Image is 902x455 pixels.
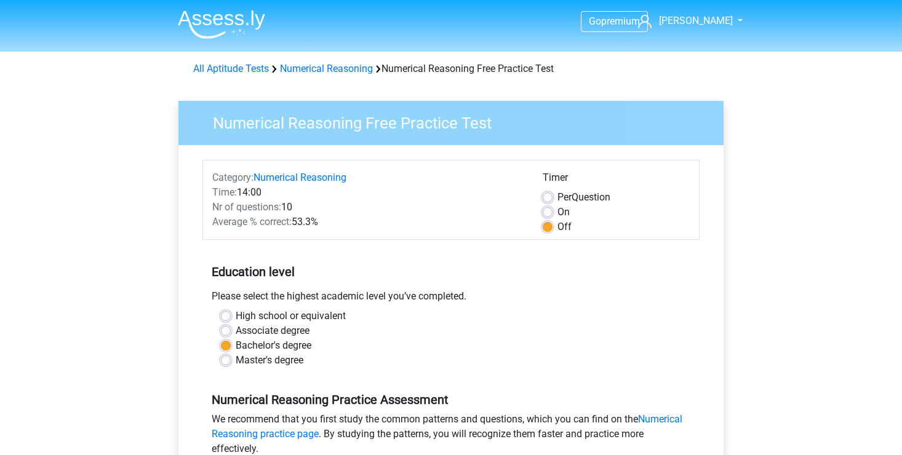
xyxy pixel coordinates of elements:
div: 14:00 [203,185,533,200]
span: Time: [212,186,237,198]
div: Timer [543,170,690,190]
a: All Aptitude Tests [193,63,269,74]
div: 53.3% [203,215,533,229]
span: Per [557,191,572,203]
div: Please select the highest academic level you’ve completed. [202,289,700,309]
label: On [557,205,570,220]
div: Numerical Reasoning Free Practice Test [188,61,714,76]
h5: Education level [212,259,690,284]
label: Associate degree [236,323,309,338]
a: [PERSON_NAME] [633,14,734,28]
span: Go [589,15,601,27]
span: [PERSON_NAME] [659,15,733,26]
label: Bachelor's degree [236,338,311,353]
label: Question [557,190,610,205]
label: Master's degree [236,353,303,368]
a: Numerical Reasoning [253,172,346,183]
a: Gopremium [581,13,647,30]
label: Off [557,220,572,234]
a: Numerical Reasoning [280,63,373,74]
img: Assessly [178,10,265,39]
h3: Numerical Reasoning Free Practice Test [198,109,714,133]
span: Category: [212,172,253,183]
span: Nr of questions: [212,201,281,213]
span: premium [601,15,640,27]
span: Average % correct: [212,216,292,228]
label: High school or equivalent [236,309,346,323]
div: 10 [203,200,533,215]
h5: Numerical Reasoning Practice Assessment [212,392,690,407]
